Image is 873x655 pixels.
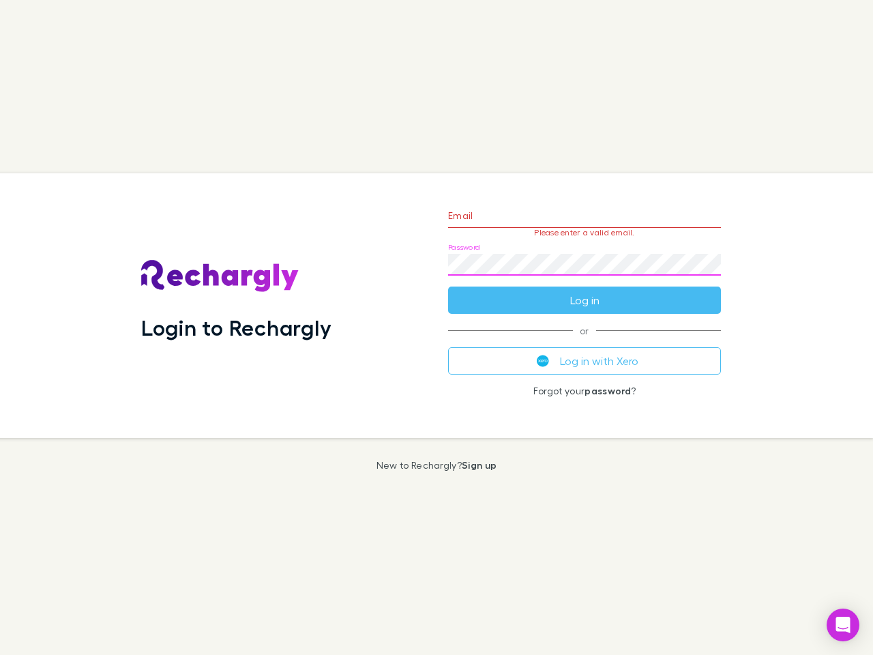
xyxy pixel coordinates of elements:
[448,287,721,314] button: Log in
[585,385,631,396] a: password
[141,315,331,340] h1: Login to Rechargly
[448,242,480,252] label: Password
[376,460,497,471] p: New to Rechargly?
[448,330,721,331] span: or
[827,609,859,641] div: Open Intercom Messenger
[462,459,497,471] a: Sign up
[448,347,721,375] button: Log in with Xero
[448,228,721,237] p: Please enter a valid email.
[141,260,299,293] img: Rechargly's Logo
[537,355,549,367] img: Xero's logo
[448,385,721,396] p: Forgot your ?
